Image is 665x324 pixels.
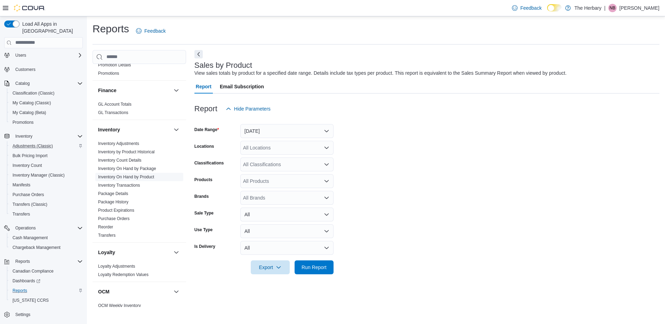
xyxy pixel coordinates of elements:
[13,90,55,96] span: Classification (Classic)
[10,89,57,97] a: Classification (Classic)
[10,234,83,242] span: Cash Management
[7,141,86,151] button: Adjustments (Classic)
[98,110,128,115] span: GL Transactions
[194,227,213,233] label: Use Type
[98,102,131,107] span: GL Account Totals
[98,141,139,146] span: Inventory Adjustments
[15,225,36,231] span: Operations
[7,170,86,180] button: Inventory Manager (Classic)
[604,4,606,12] p: |
[194,70,567,77] div: View sales totals by product for a specified date range. Details include tax types per product. T...
[324,145,329,151] button: Open list of options
[194,210,214,216] label: Sale Type
[240,124,334,138] button: [DATE]
[93,52,186,80] div: Discounts & Promotions
[223,102,273,116] button: Hide Parameters
[98,71,119,76] a: Promotions
[10,267,56,275] a: Canadian Compliance
[1,223,86,233] button: Operations
[98,233,115,238] a: Transfers
[13,153,48,159] span: Bulk Pricing Import
[15,67,35,72] span: Customers
[98,249,115,256] h3: Loyalty
[98,303,141,308] a: OCM Weekly Inventory
[98,264,135,269] span: Loyalty Adjustments
[98,126,171,133] button: Inventory
[10,152,83,160] span: Bulk Pricing Import
[7,286,86,295] button: Reports
[93,100,186,120] div: Finance
[10,296,51,305] a: [US_STATE] CCRS
[13,65,83,74] span: Customers
[133,24,168,38] a: Feedback
[547,4,562,11] input: Dark Mode
[172,248,181,257] button: Loyalty
[98,62,131,68] span: Promotion Details
[509,1,544,15] a: Feedback
[10,152,50,160] a: Bulk Pricing Import
[13,182,30,188] span: Manifests
[98,126,120,133] h3: Inventory
[98,199,128,205] span: Package History
[13,132,35,140] button: Inventory
[1,309,86,319] button: Settings
[10,108,49,117] a: My Catalog (Beta)
[194,61,252,70] h3: Sales by Product
[13,257,33,266] button: Reports
[7,190,86,200] button: Purchase Orders
[98,249,171,256] button: Loyalty
[144,27,166,34] span: Feedback
[255,260,286,274] span: Export
[13,143,53,149] span: Adjustments (Classic)
[7,209,86,219] button: Transfers
[7,276,86,286] a: Dashboards
[240,208,334,221] button: All
[10,191,83,199] span: Purchase Orders
[98,208,134,213] span: Product Expirations
[98,191,128,196] a: Package Details
[10,200,83,209] span: Transfers (Classic)
[13,268,54,274] span: Canadian Compliance
[10,277,43,285] a: Dashboards
[10,210,33,218] a: Transfers
[13,172,65,178] span: Inventory Manager (Classic)
[7,108,86,118] button: My Catalog (Beta)
[93,262,186,282] div: Loyalty
[98,200,128,204] a: Package History
[1,257,86,266] button: Reports
[608,4,617,12] div: Nick Brenneman
[98,288,110,295] h3: OCM
[13,51,83,59] span: Users
[172,86,181,95] button: Finance
[194,105,217,113] h3: Report
[98,174,154,180] span: Inventory On Hand by Product
[194,177,213,183] label: Products
[93,139,186,242] div: Inventory
[7,243,86,252] button: Chargeback Management
[10,89,83,97] span: Classification (Classic)
[13,310,83,319] span: Settings
[10,118,83,127] span: Promotions
[98,216,130,221] a: Purchase Orders
[13,132,83,140] span: Inventory
[13,257,83,266] span: Reports
[98,157,142,163] span: Inventory Count Details
[13,65,38,74] a: Customers
[14,5,45,11] img: Cova
[13,163,42,168] span: Inventory Count
[13,278,40,284] span: Dashboards
[10,99,83,107] span: My Catalog (Classic)
[10,200,50,209] a: Transfers (Classic)
[172,125,181,134] button: Inventory
[13,100,51,106] span: My Catalog (Classic)
[13,79,83,88] span: Catalog
[10,191,47,199] a: Purchase Orders
[10,161,83,170] span: Inventory Count
[98,63,131,67] a: Promotion Details
[98,149,155,154] a: Inventory by Product Historical
[610,4,616,12] span: NB
[10,210,83,218] span: Transfers
[13,288,27,293] span: Reports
